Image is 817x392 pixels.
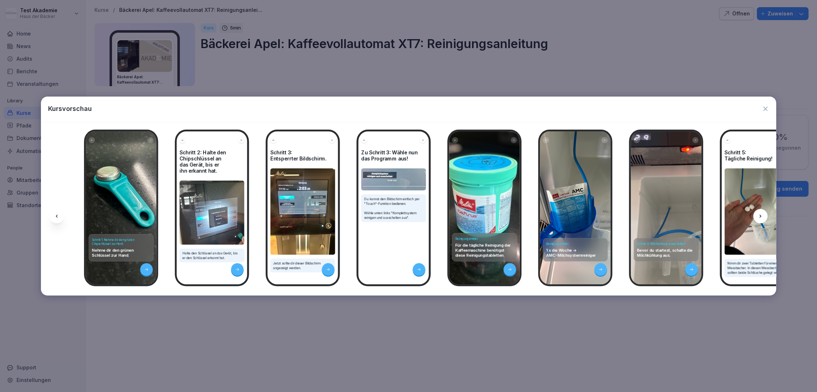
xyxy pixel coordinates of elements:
p: Kursvorschau [48,104,92,113]
h4: Reinigungsmittel [455,237,514,241]
p: Nimm dir zwei Tabletten für einen Messbecher. In diesen Messbecher sollten beide Schläuche gelegt... [727,261,786,275]
p: Bevor du startest, schalte die Milchkühlung aus. [636,248,695,258]
h4: Schritt 1: Nehme dir den grünen Chipschlüssel zur Hand. [92,238,150,246]
img: Bild und Text Vorschau [179,181,244,245]
h4: Schritt 2: Halte den Chipschlüssel an das Gerät, bis er ihn erkannt hat. [179,149,244,174]
p: Halte den Schlüssel an das Gerät, bis er den Schlüssel erkannt hat. [182,251,242,260]
p: Jetzt sollte dir dieser Bildschirm angezeigt werden. [273,261,332,270]
p: Für die tägliche Reinigung der Kaffeemaschine benötigst diese Reinigungstabletten. [455,243,514,258]
h4: Schritt 5: Tägliche Reinigung! [724,149,789,162]
h4: Schritt 3: Entsperrter Bildschirm. [270,149,335,162]
img: Bild und Text Vorschau [270,168,335,255]
p: Du kannst den Bildschirm einfach per "Touch"-Funktion bedienen. Wähle unten links "Komplettsystem... [364,196,423,220]
img: Bild und Text Vorschau [361,168,426,190]
h4: Schritt: 4: Milchkühlung ausschalten! [636,242,695,246]
h4: Reinigungsmittel [546,242,604,246]
p: Nehme dir den grünen Schlüssel zur Hand. [92,248,150,258]
h4: Zu Schritt 3: Wähle nun das Programm aus! [361,149,426,162]
img: Bild und Text Vorschau [724,168,789,255]
p: 1 x die Woche -> AMC-Milchsystemreiniger [546,248,604,258]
